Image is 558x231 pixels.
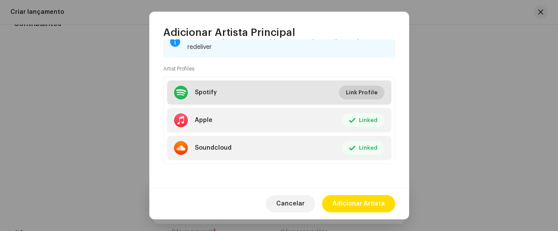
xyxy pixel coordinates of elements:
[163,26,295,39] span: Adicionar Artista Principal
[163,64,194,73] small: Artist Profiles
[342,113,384,127] button: Linked
[276,195,305,212] span: Cancelar
[359,139,377,157] span: Linked
[359,112,377,129] span: Linked
[187,32,388,52] div: In order for your release to appear on the updated profile, please redeliver
[342,141,384,155] button: Linked
[266,195,315,212] button: Cancelar
[332,195,385,212] span: Adicionar Artista
[339,86,384,99] button: Link Profile
[322,195,395,212] button: Adicionar Artista
[195,117,213,124] div: Apple
[195,144,232,151] div: Soundcloud
[346,84,377,101] span: Link Profile
[195,89,217,96] div: Spotify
